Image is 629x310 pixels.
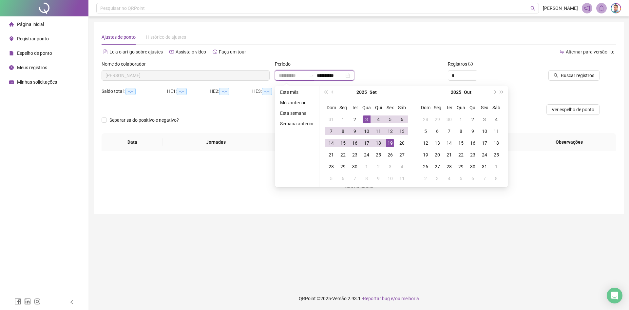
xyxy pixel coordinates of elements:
[481,127,488,135] div: 10
[351,151,359,159] div: 23
[457,175,465,182] div: 5
[455,137,467,149] td: 2025-10-15
[396,137,408,149] td: 2025-09-20
[492,139,500,147] div: 18
[9,65,14,70] span: clock-circle
[490,161,502,173] td: 2025-11-01
[490,125,502,137] td: 2025-10-11
[467,125,479,137] td: 2025-10-09
[469,139,477,147] div: 16
[384,161,396,173] td: 2025-10-03
[374,175,382,182] div: 9
[361,173,372,184] td: 2025-10-08
[210,88,252,95] div: HE 2:
[607,288,622,303] div: Open Intercom Messenger
[584,5,590,11] span: notification
[339,175,347,182] div: 6
[361,102,372,114] th: Qua
[467,173,479,184] td: 2025-11-06
[422,127,429,135] div: 5
[479,125,490,137] td: 2025-10-10
[384,102,396,114] th: Sex
[445,127,453,135] div: 7
[543,5,578,12] span: [PERSON_NAME]
[420,149,431,161] td: 2025-10-19
[17,22,44,27] span: Página inicial
[361,114,372,125] td: 2025-09-03
[457,151,465,159] div: 22
[374,151,382,159] div: 25
[372,125,384,137] td: 2025-09-11
[431,137,443,149] td: 2025-10-13
[325,149,337,161] td: 2025-09-21
[398,115,406,123] div: 6
[479,149,490,161] td: 2025-10-24
[102,88,167,95] div: Saldo total:
[398,139,406,147] div: 20
[167,88,210,95] div: HE 1:
[481,139,488,147] div: 17
[433,175,441,182] div: 3
[213,50,217,54] span: history
[599,5,604,11] span: bell
[349,102,361,114] th: Ter
[492,175,500,182] div: 8
[455,102,467,114] th: Qua
[455,149,467,161] td: 2025-10-22
[351,115,359,123] div: 2
[422,151,429,159] div: 19
[351,127,359,135] div: 9
[363,127,371,135] div: 10
[69,300,74,304] span: left
[109,183,608,190] div: Não há dados
[349,149,361,161] td: 2025-09-23
[451,86,461,99] button: year panel
[468,62,473,66] span: info-circle
[455,125,467,137] td: 2025-10-08
[325,125,337,137] td: 2025-09-07
[372,114,384,125] td: 2025-09-04
[422,175,429,182] div: 2
[443,173,455,184] td: 2025-11-04
[481,175,488,182] div: 7
[422,139,429,147] div: 12
[363,151,371,159] div: 24
[457,115,465,123] div: 1
[431,102,443,114] th: Seg
[309,73,314,78] span: swap-right
[327,175,335,182] div: 5
[374,115,382,123] div: 4
[107,116,181,124] span: Separar saldo positivo e negativo?
[363,115,371,123] div: 3
[396,125,408,137] td: 2025-09-13
[433,127,441,135] div: 6
[351,139,359,147] div: 16
[396,173,408,184] td: 2025-10-11
[17,51,52,56] span: Espelho de ponto
[363,163,371,171] div: 1
[325,137,337,149] td: 2025-09-14
[445,139,453,147] div: 14
[464,86,471,99] button: month panel
[163,133,269,151] th: Jornadas
[102,133,163,151] th: Data
[339,151,347,159] div: 22
[422,163,429,171] div: 26
[420,125,431,137] td: 2025-10-05
[351,175,359,182] div: 7
[332,296,347,301] span: Versão
[109,49,163,54] span: Leia o artigo sobre ajustes
[481,163,488,171] div: 31
[339,163,347,171] div: 29
[443,137,455,149] td: 2025-10-14
[566,49,614,54] span: Alternar para versão lite
[146,34,186,40] span: Histórico de ajustes
[420,114,431,125] td: 2025-09-28
[125,88,136,95] span: --:--
[546,104,600,115] button: Ver espelho de ponto
[374,127,382,135] div: 11
[533,138,606,146] span: Observações
[384,149,396,161] td: 2025-09-26
[490,173,502,184] td: 2025-11-08
[329,86,336,99] button: prev-year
